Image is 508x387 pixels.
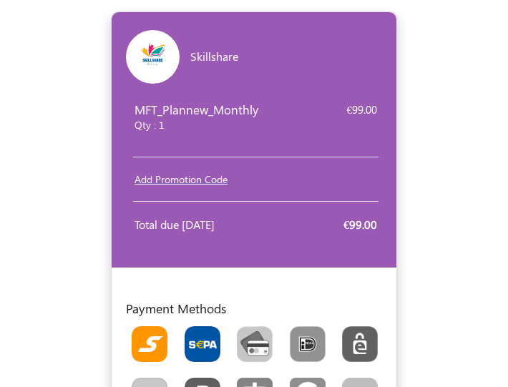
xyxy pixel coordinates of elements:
[347,102,378,117] span: €99.00
[190,49,384,63] h6: Skillshare
[185,326,220,362] img: Sepa.png
[135,101,313,137] div: MFT_Plannew_Monthly
[126,300,386,315] h5: Payment Methods
[290,326,326,362] img: Ideal.png
[135,216,245,233] div: Total due [DATE]
[343,217,377,232] span: €99.00
[135,119,313,132] h2: Qty : 1
[135,172,228,186] a: Add Promotion Code
[237,326,273,362] img: CardCollection.png
[342,326,378,362] img: EPS.png
[132,326,167,362] img: Sofortuberweisung.png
